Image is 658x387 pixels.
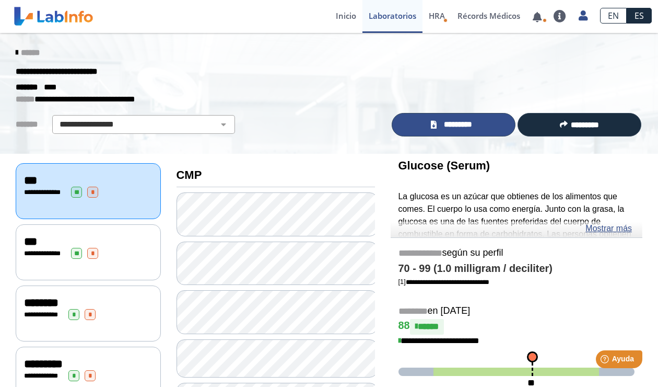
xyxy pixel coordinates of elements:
b: Glucose (Serum) [398,159,490,172]
h4: 88 [398,319,635,335]
h5: según su perfil [398,247,635,259]
a: Mostrar más [585,222,632,235]
span: HRA [429,10,445,21]
p: La glucosa es un azúcar que obtienes de los alimentos que comes. El cuerpo lo usa como energía. J... [398,190,635,303]
h4: 70 - 99 (1.0 milligram / deciliter) [398,263,635,275]
iframe: Help widget launcher [565,346,647,375]
b: CMP [177,168,202,181]
a: ES [627,8,652,24]
a: EN [600,8,627,24]
a: [1] [398,278,489,286]
h5: en [DATE] [398,305,635,317]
